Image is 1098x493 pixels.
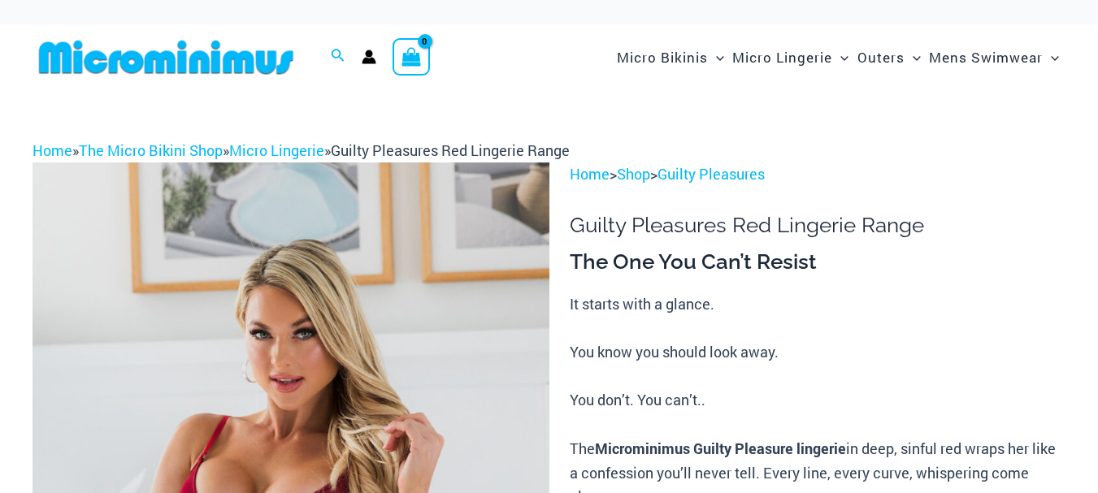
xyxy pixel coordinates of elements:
[708,37,724,78] span: Menu Toggle
[617,37,708,78] span: Micro Bikinis
[610,30,1065,84] nav: Site Navigation
[853,32,925,82] a: OutersMenu ToggleMenu Toggle
[595,439,846,458] b: Microminimus Guilty Pleasure lingerie
[331,46,345,67] a: Search icon link
[905,37,921,78] span: Menu Toggle
[1043,37,1059,78] span: Menu Toggle
[570,249,1065,276] h3: The One You Can’t Resist
[925,32,1063,82] a: Mens SwimwearMenu ToggleMenu Toggle
[728,32,853,82] a: Micro LingerieMenu ToggleMenu Toggle
[33,141,72,160] a: Home
[79,141,223,160] a: The Micro Bikini Shop
[570,162,1065,187] p: > >
[362,50,376,64] a: Account icon link
[617,164,650,184] a: Shop
[331,141,570,160] span: Guilty Pleasures Red Lingerie Range
[929,37,1043,78] span: Mens Swimwear
[857,37,905,78] span: Outers
[33,39,300,76] img: MM SHOP LOGO FLAT
[657,164,765,184] a: Guilty Pleasures
[229,141,324,160] a: Micro Lingerie
[570,164,610,184] a: Home
[393,38,430,76] a: View Shopping Cart, empty
[33,141,570,160] span: » » »
[732,37,832,78] span: Micro Lingerie
[832,37,848,78] span: Menu Toggle
[613,32,728,82] a: Micro BikinisMenu ToggleMenu Toggle
[570,213,1065,238] h1: Guilty Pleasures Red Lingerie Range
